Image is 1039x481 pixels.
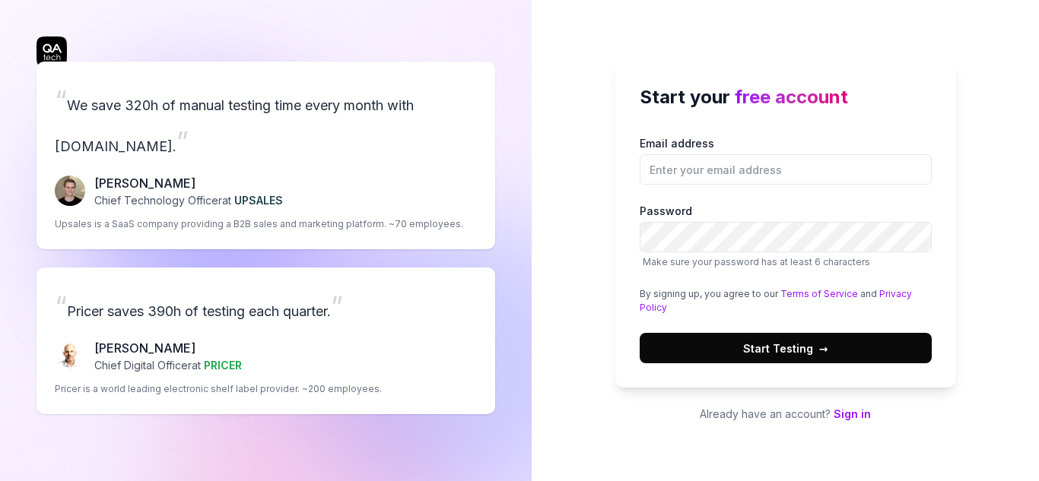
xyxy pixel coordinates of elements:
[640,154,932,185] input: Email address
[55,382,382,396] p: Pricer is a world leading electronic shelf label provider. ~200 employees.
[331,290,343,323] span: ”
[55,340,85,371] img: Chris Chalkitis
[234,194,283,207] span: UPSALES
[640,84,932,111] h2: Start your
[640,333,932,363] button: Start Testing→
[204,359,242,372] span: PRICER
[780,288,858,299] a: Terms of Service
[615,406,956,422] p: Already have an account?
[37,62,495,249] a: “We save 320h of manual testing time every month with [DOMAIN_NAME].”Fredrik Seidl[PERSON_NAME]Ch...
[55,176,85,206] img: Fredrik Seidl
[55,286,477,327] p: Pricer saves 390h of testing each quarter.
[640,135,932,185] label: Email address
[94,174,283,192] p: [PERSON_NAME]
[743,340,828,356] span: Start Testing
[834,407,871,420] a: Sign in
[176,125,189,158] span: ”
[55,217,463,231] p: Upsales is a SaaS company providing a B2B sales and marketing platform. ~70 employees.
[640,287,932,315] div: By signing up, you agree to our and
[55,80,477,162] p: We save 320h of manual testing time every month with [DOMAIN_NAME].
[735,86,848,108] span: free account
[94,339,242,357] p: [PERSON_NAME]
[819,340,828,356] span: →
[55,290,67,323] span: “
[640,222,932,252] input: PasswordMake sure your password has at least 6 characters
[643,256,870,267] span: Make sure your password has at least 6 characters
[94,192,283,208] p: Chief Technology Officer at
[94,357,242,373] p: Chief Digital Officer at
[37,267,495,414] a: “Pricer saves 390h of testing each quarter.”Chris Chalkitis[PERSON_NAME]Chief Digital Officerat P...
[640,203,932,269] label: Password
[55,84,67,117] span: “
